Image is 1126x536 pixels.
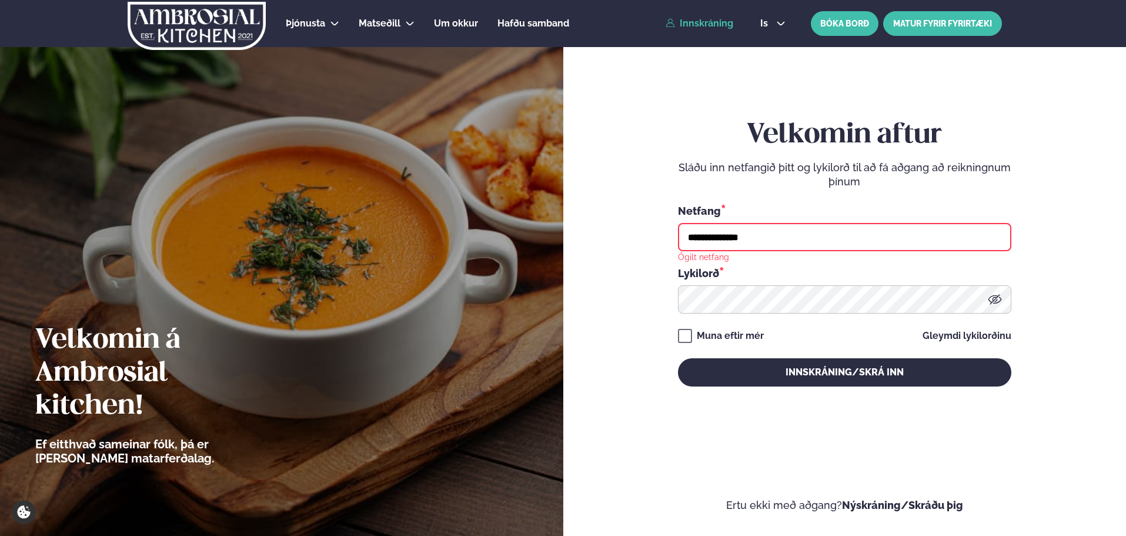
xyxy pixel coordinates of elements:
[359,16,400,31] a: Matseðill
[811,11,878,36] button: BÓKA BORÐ
[678,161,1011,189] p: Sláðu inn netfangið þitt og lykilorð til að fá aðgang að reikningnum þínum
[678,358,1011,387] button: Innskráning/Skrá inn
[678,251,729,262] div: Ógilt netfang
[678,119,1011,152] h2: Velkomin aftur
[842,499,963,511] a: Nýskráning/Skráðu þig
[678,203,1011,218] div: Netfang
[678,265,1011,281] div: Lykilorð
[35,324,279,423] h2: Velkomin á Ambrosial kitchen!
[751,19,795,28] button: is
[599,498,1091,512] p: Ertu ekki með aðgang?
[497,16,569,31] a: Hafðu samband
[434,16,478,31] a: Um okkur
[35,437,279,465] p: Ef eitthvað sameinar fólk, þá er [PERSON_NAME] matarferðalag.
[497,18,569,29] span: Hafðu samband
[12,500,36,524] a: Cookie settings
[359,18,400,29] span: Matseðill
[126,2,267,50] img: logo
[923,331,1011,341] a: Gleymdi lykilorðinu
[883,11,1002,36] a: MATUR FYRIR FYRIRTÆKI
[666,18,733,29] a: Innskráning
[434,18,478,29] span: Um okkur
[286,16,325,31] a: Þjónusta
[286,18,325,29] span: Þjónusta
[760,19,771,28] span: is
